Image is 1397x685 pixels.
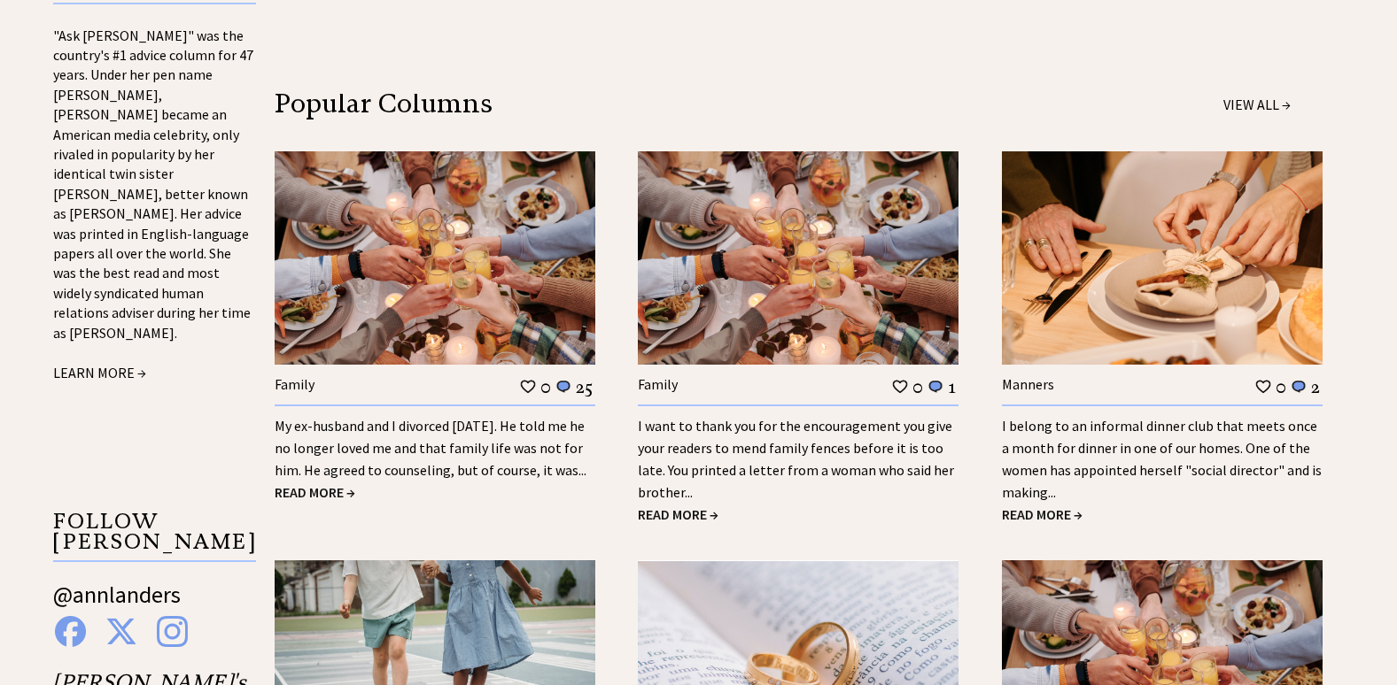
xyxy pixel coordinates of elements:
a: I want to thank you for the encouragement you give your readers to mend family fences before it i... [638,417,954,501]
a: Family [275,375,314,393]
td: 0 [1275,375,1287,398]
td: 0 [912,375,924,398]
a: READ MORE → [638,505,718,523]
a: Manners [1002,375,1054,393]
td: 0 [539,375,552,398]
img: message_round%201.png [1290,379,1308,395]
p: FOLLOW [PERSON_NAME] [53,512,256,562]
a: READ MORE → [1002,505,1083,523]
img: heart_outline%201.png [519,378,537,395]
img: heart_outline%201.png [891,378,909,395]
td: 25 [575,375,594,398]
img: facebook%20blue.png [55,616,86,647]
img: family.jpg [275,151,595,365]
div: "Ask [PERSON_NAME]" was the country's #1 advice column for 47 years. Under her pen name [PERSON_N... [53,26,256,385]
a: @annlanders [53,580,181,627]
td: 1 [947,375,957,398]
a: READ MORE → [275,483,355,501]
img: instagram%20blue.png [157,616,188,647]
a: My ex-husband and I divorced [DATE]. He told me he no longer loved me and that family life was no... [275,417,586,479]
a: Family [638,375,678,393]
img: manners.jpg [1002,151,1323,365]
td: 2 [1310,375,1321,398]
div: Popular Columns [275,94,916,113]
a: LEARN MORE → [53,364,146,381]
img: heart_outline%201.png [1254,378,1272,395]
img: message_round%201.png [555,379,572,395]
a: VIEW ALL → [1223,96,1291,113]
img: message_round%201.png [927,379,944,395]
a: I belong to an informal dinner club that meets once a month for dinner in one of our homes. One o... [1002,417,1322,501]
img: family.jpg [638,151,958,365]
img: x%20blue.png [105,616,137,647]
